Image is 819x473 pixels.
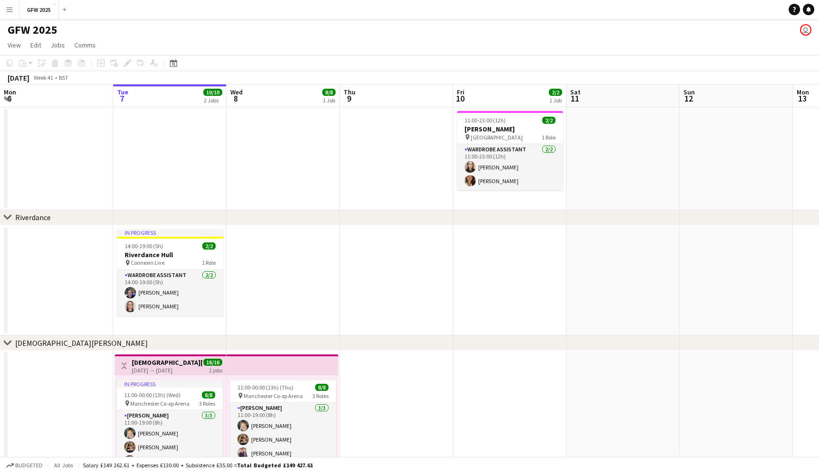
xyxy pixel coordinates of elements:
div: Salary £149 262.61 + Expenses £130.00 + Subsistence £35.00 = [83,462,313,469]
span: Manchester Co-op Arena [130,400,190,407]
div: 1 Job [549,97,562,104]
span: Budgeted [15,462,43,469]
span: 8 [229,93,243,104]
span: Wed [230,88,243,96]
span: 16/16 [203,359,222,366]
h3: Riverdance Hull [117,250,223,259]
span: Fri [457,88,464,96]
div: BST [59,74,68,81]
span: 13 [795,93,809,104]
div: 1 Job [323,97,335,104]
span: 1 Role [202,259,216,266]
span: 9 [342,93,355,104]
span: Mon [4,88,16,96]
div: [DATE] → [DATE] [132,367,202,374]
span: Sun [683,88,695,96]
a: View [4,39,25,51]
span: 6 [2,93,16,104]
span: 8/8 [202,391,215,399]
span: 11:00-00:00 (13h) (Thu) [237,384,293,391]
span: View [8,41,21,49]
span: 2/2 [549,89,562,96]
span: 3 Roles [312,392,328,399]
app-card-role: [PERSON_NAME]3/311:00-19:00 (8h)[PERSON_NAME][PERSON_NAME][PERSON_NAME] [230,403,336,463]
button: Budgeted [5,460,44,471]
app-user-avatar: Mike Bolton [800,24,811,36]
span: 1 Role [542,134,555,141]
h3: [PERSON_NAME] [457,125,563,133]
div: Riverdance [15,213,51,222]
span: Mon [797,88,809,96]
span: 14:00-19:00 (5h) [125,242,163,250]
span: Comms [74,41,96,49]
span: 2/2 [542,117,555,124]
span: Edit [30,41,41,49]
a: Edit [27,39,45,51]
div: [DEMOGRAPHIC_DATA][PERSON_NAME] [15,338,148,348]
span: All jobs [52,462,75,469]
span: [GEOGRAPHIC_DATA] [471,134,523,141]
span: 7 [116,93,128,104]
span: 8/8 [315,384,328,391]
div: 2 Jobs [204,97,222,104]
span: 11:00-23:00 (12h) [464,117,506,124]
span: Tue [117,88,128,96]
h1: GFW 2025 [8,23,57,37]
span: 8/8 [322,89,336,96]
span: 2/2 [202,242,216,250]
a: Comms [71,39,100,51]
div: In progress [117,229,223,237]
span: 11 [569,93,581,104]
span: Manchester Co-op Arena [244,392,303,399]
span: 10/10 [203,89,222,96]
div: [DATE] [8,73,29,83]
span: Sat [570,88,581,96]
span: Jobs [51,41,65,49]
app-job-card: In progress14:00-19:00 (5h)2/2Riverdance Hull Connexin Live1 RoleWardrobe Assistant2/214:00-19:00... [117,229,223,316]
button: GFW 2025 [19,0,59,19]
app-card-role: [PERSON_NAME]3/311:00-19:00 (8h)[PERSON_NAME][PERSON_NAME][PERSON_NAME] [117,410,223,470]
span: 10 [455,93,464,104]
h3: [DEMOGRAPHIC_DATA][PERSON_NAME] Manchester [132,358,202,367]
app-job-card: 11:00-23:00 (12h)2/2[PERSON_NAME] [GEOGRAPHIC_DATA]1 RoleWardrobe Assistant2/211:00-23:00 (12h)[P... [457,111,563,190]
app-card-role: Wardrobe Assistant2/214:00-19:00 (5h)[PERSON_NAME][PERSON_NAME] [117,270,223,316]
span: Week 41 [31,74,55,81]
div: In progress [117,380,223,388]
span: 12 [682,93,695,104]
app-card-role: Wardrobe Assistant2/211:00-23:00 (12h)[PERSON_NAME][PERSON_NAME] [457,144,563,190]
span: Total Budgeted £149 427.61 [237,462,313,469]
span: Thu [344,88,355,96]
span: 11:00-00:00 (13h) (Wed) [124,391,181,399]
span: Connexin Live [131,259,164,266]
a: Jobs [47,39,69,51]
span: 3 Roles [199,400,215,407]
div: 2 jobs [209,366,222,374]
